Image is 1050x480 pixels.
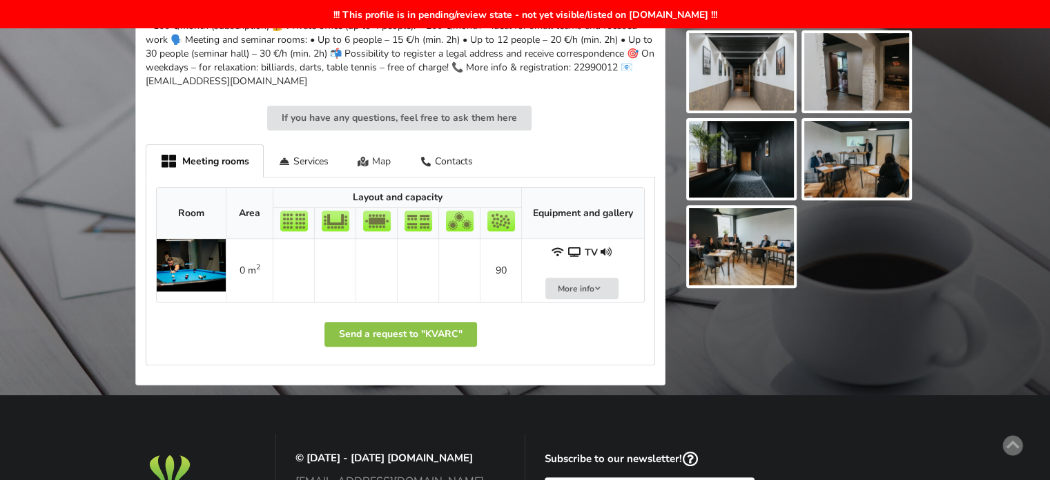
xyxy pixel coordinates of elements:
[480,239,521,302] td: 90
[405,211,432,231] img: Classroom
[343,144,406,177] div: Map
[689,33,794,111] img: KVARC | Valmiermuiza | Event place - gallery picture
[521,188,644,239] th: Equipment and gallery
[295,452,506,465] p: © [DATE] - [DATE] [DOMAIN_NAME]
[552,246,565,259] span: WiFi
[146,144,264,177] div: Meeting rooms
[601,246,614,259] span: Built-in audio system
[157,188,226,239] th: Room
[585,246,598,259] strong: TV
[273,188,521,208] th: Layout and capacity
[804,33,909,111] img: KVARC | Valmiermuiza | Event place - gallery picture
[324,322,477,347] button: Send a request to "KVARC"
[226,188,273,239] th: Area
[363,211,391,231] img: Boardroom
[267,106,532,131] button: If you have any questions, feel free to ask them here
[804,121,909,198] img: KVARC | Valmiermuiza | Event place - gallery picture
[280,211,308,231] img: Theater
[446,211,474,231] img: Banquet
[689,208,794,285] img: KVARC | Valmiermuiza | Event place - gallery picture
[545,452,755,468] p: Subscribe to our newsletter!
[157,239,226,291] img: Conference rooms | Valmiermuiza | KVARC | picture
[226,239,273,302] td: 0 m
[689,121,794,198] img: KVARC | Valmiermuiza | Event place - gallery picture
[405,144,487,177] div: Contacts
[545,278,619,299] button: More info
[322,211,349,231] img: U-shape
[256,262,260,272] sup: 2
[264,144,343,177] div: Services
[487,211,515,231] img: Reception
[568,246,582,259] span: Projector and screen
